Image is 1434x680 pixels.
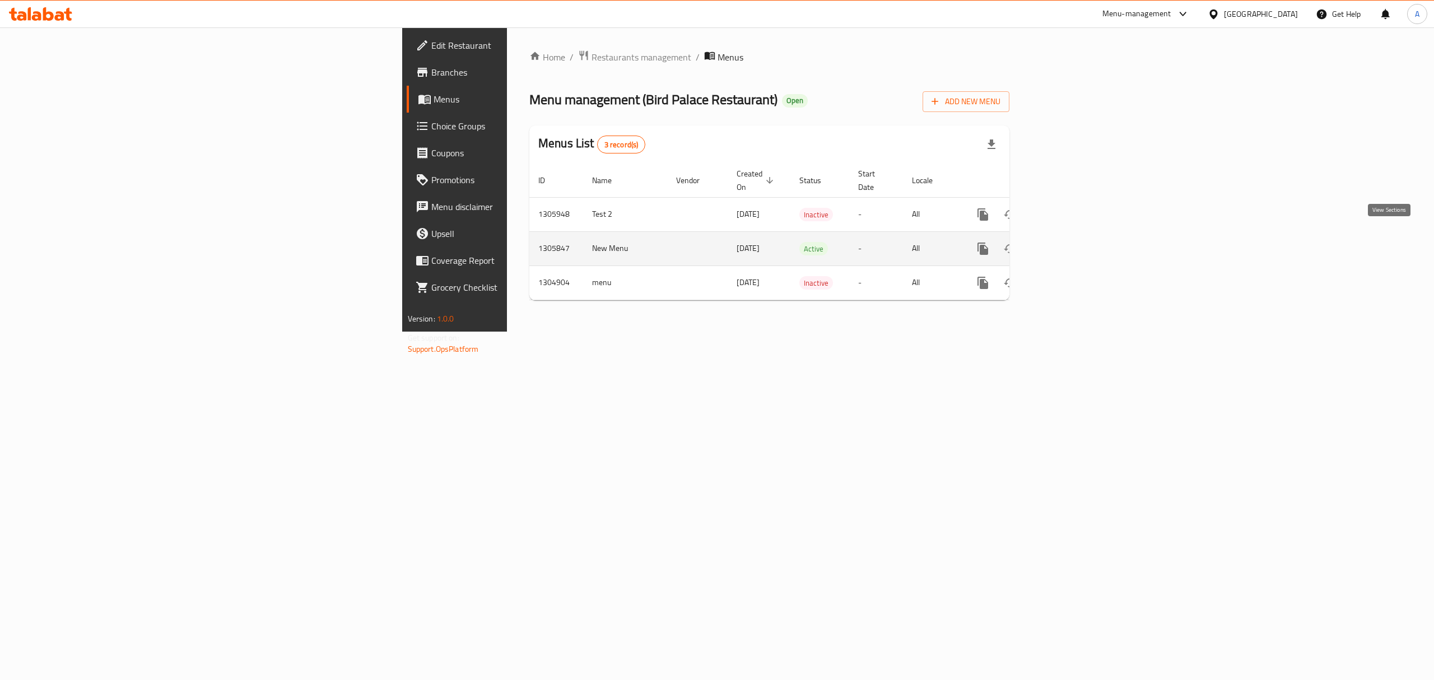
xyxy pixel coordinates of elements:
[799,277,833,290] span: Inactive
[434,92,633,106] span: Menus
[903,197,961,231] td: All
[431,254,633,267] span: Coverage Report
[782,94,808,108] div: Open
[676,174,714,187] span: Vendor
[849,266,903,300] td: -
[529,50,1009,64] nav: breadcrumb
[407,193,642,220] a: Menu disclaimer
[408,330,459,345] span: Get support on:
[799,242,828,255] div: Active
[529,164,1086,300] table: enhanced table
[912,174,947,187] span: Locale
[407,32,642,59] a: Edit Restaurant
[997,235,1023,262] button: Change Status
[997,269,1023,296] button: Change Status
[538,174,560,187] span: ID
[737,167,777,194] span: Created On
[407,113,642,139] a: Choice Groups
[407,86,642,113] a: Menus
[529,87,777,112] span: Menu management ( Bird Palace Restaurant )
[597,136,646,153] div: Total records count
[970,235,997,262] button: more
[431,66,633,79] span: Branches
[799,208,833,221] span: Inactive
[431,200,633,213] span: Menu disclaimer
[431,227,633,240] span: Upsell
[932,95,1000,109] span: Add New Menu
[407,274,642,301] a: Grocery Checklist
[737,275,760,290] span: [DATE]
[970,201,997,228] button: more
[407,166,642,193] a: Promotions
[408,342,479,356] a: Support.OpsPlatform
[538,135,645,153] h2: Menus List
[696,50,700,64] li: /
[970,269,997,296] button: more
[407,247,642,274] a: Coverage Report
[903,231,961,266] td: All
[431,173,633,187] span: Promotions
[1415,8,1419,20] span: A
[799,276,833,290] div: Inactive
[408,311,435,326] span: Version:
[799,243,828,255] span: Active
[799,174,836,187] span: Status
[431,146,633,160] span: Coupons
[903,266,961,300] td: All
[737,241,760,255] span: [DATE]
[598,139,645,150] span: 3 record(s)
[923,91,1009,112] button: Add New Menu
[407,59,642,86] a: Branches
[431,119,633,133] span: Choice Groups
[431,39,633,52] span: Edit Restaurant
[437,311,454,326] span: 1.0.0
[737,207,760,221] span: [DATE]
[849,197,903,231] td: -
[849,231,903,266] td: -
[431,281,633,294] span: Grocery Checklist
[782,96,808,105] span: Open
[1102,7,1171,21] div: Menu-management
[718,50,743,64] span: Menus
[592,174,626,187] span: Name
[407,139,642,166] a: Coupons
[858,167,890,194] span: Start Date
[407,220,642,247] a: Upsell
[961,164,1086,198] th: Actions
[1224,8,1298,20] div: [GEOGRAPHIC_DATA]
